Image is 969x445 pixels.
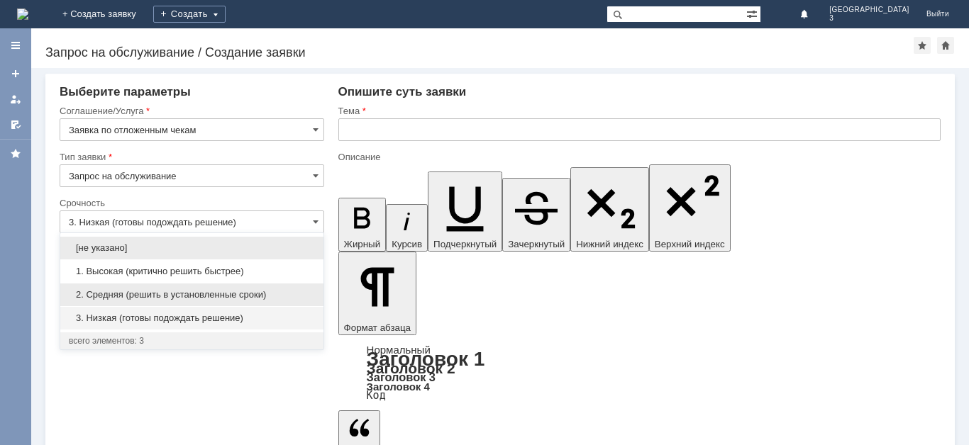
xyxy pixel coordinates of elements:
span: Зачеркнутый [508,239,565,249]
a: Создать заявку [4,62,27,85]
img: logo [17,9,28,20]
span: [не указано] [69,242,315,254]
a: Заголовок 2 [367,360,455,376]
button: Формат абзаца [338,252,416,335]
div: Срочность [60,198,321,208]
span: Курсив [392,239,422,249]
div: Соглашение/Услуга [60,106,321,116]
a: Мои согласования [4,113,27,136]
div: Тема [338,106,938,116]
span: Жирный [344,239,381,249]
button: Верхний индекс [649,164,731,252]
div: всего элементов: 3 [69,335,315,347]
span: Нижний индекс [576,239,643,249]
span: 3 [829,14,909,23]
span: 1. Высокая (критично решить быстрее) [69,266,315,277]
span: [GEOGRAPHIC_DATA] [829,6,909,14]
span: Формат абзаца [344,322,411,333]
div: Формат абзаца [338,345,941,400]
span: Расширенный поиск [746,6,760,20]
div: Описание [338,152,938,162]
span: Подчеркнутый [433,239,497,249]
a: Нормальный [367,344,431,356]
a: Заголовок 4 [367,381,430,393]
button: Зачеркнутый [502,178,570,252]
a: Заголовок 1 [367,348,485,370]
div: Сделать домашней страницей [937,37,954,54]
button: Курсив [386,204,428,252]
a: Перейти на домашнюю страницу [17,9,28,20]
a: Заголовок 3 [367,371,436,383]
div: Создать [153,6,226,23]
a: Мои заявки [4,88,27,111]
span: Выберите параметры [60,85,191,98]
span: Опишите суть заявки [338,85,467,98]
button: Жирный [338,198,387,252]
div: Добавить в избранное [914,37,931,54]
button: Нижний индекс [570,167,649,252]
span: 2. Средняя (решить в установленные сроки) [69,289,315,300]
div: Тип заявки [60,152,321,162]
span: 3. Низкая (готовы подождать решение) [69,312,315,324]
div: Запрос на обслуживание / Создание заявки [45,45,914,60]
button: Подчеркнутый [428,171,502,252]
span: Верхний индекс [655,239,725,249]
a: Код [367,389,386,402]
